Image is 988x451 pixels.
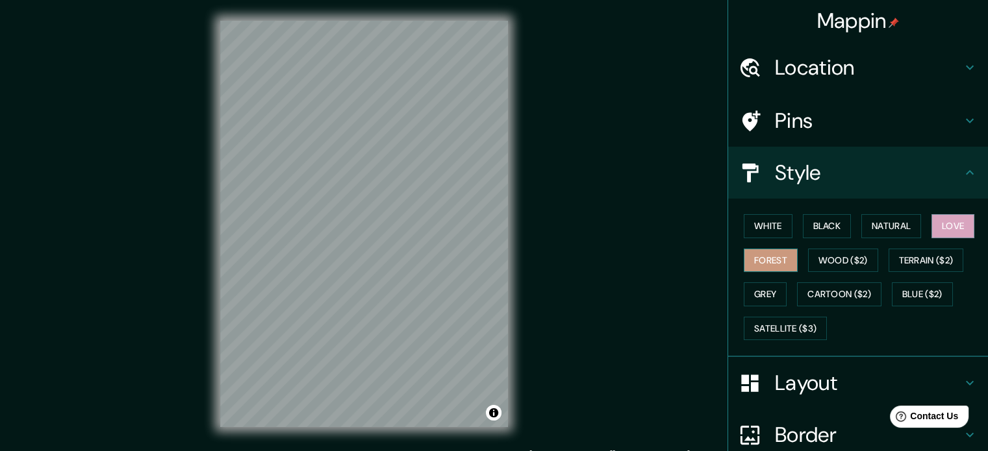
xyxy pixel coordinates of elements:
button: Natural [861,214,921,238]
div: Style [728,147,988,199]
canvas: Map [220,21,508,427]
img: pin-icon.png [889,18,899,28]
button: White [744,214,792,238]
div: Location [728,42,988,93]
button: Cartoon ($2) [797,282,881,306]
div: Pins [728,95,988,147]
h4: Layout [775,370,962,396]
iframe: Help widget launcher [872,400,974,437]
div: Layout [728,357,988,409]
button: Toggle attribution [486,405,501,421]
button: Wood ($2) [808,249,878,273]
h4: Border [775,422,962,448]
button: Blue ($2) [892,282,953,306]
button: Terrain ($2) [889,249,964,273]
button: Grey [744,282,787,306]
button: Love [931,214,974,238]
h4: Mappin [817,8,900,34]
button: Satellite ($3) [744,317,827,341]
h4: Pins [775,108,962,134]
h4: Style [775,160,962,186]
h4: Location [775,55,962,80]
button: Black [803,214,852,238]
button: Forest [744,249,798,273]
